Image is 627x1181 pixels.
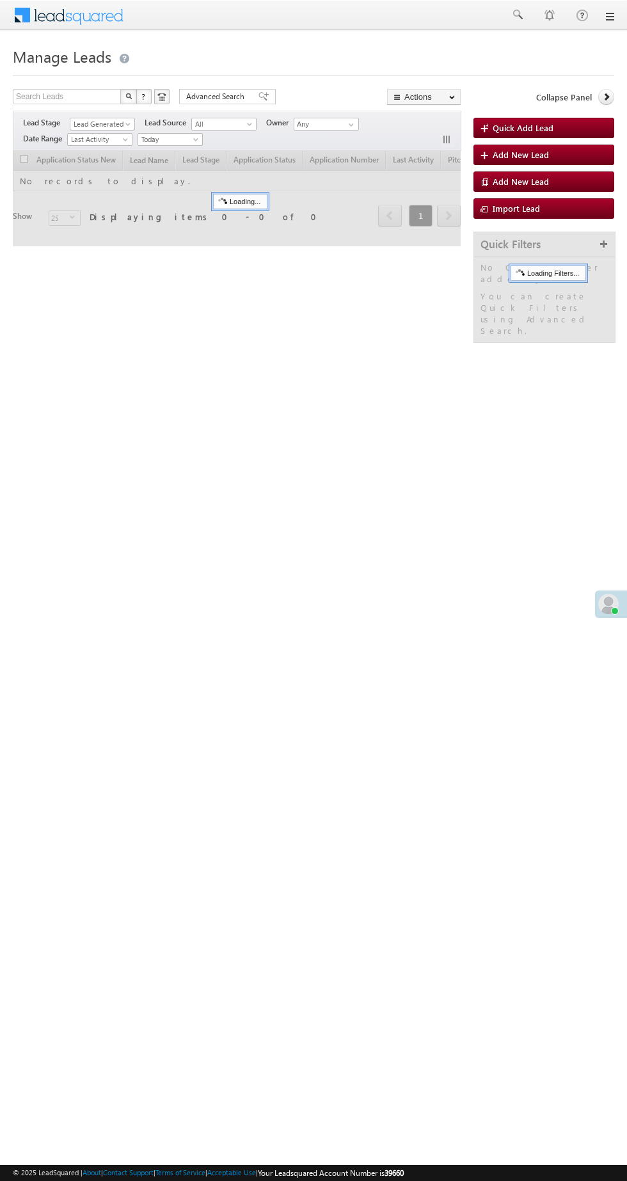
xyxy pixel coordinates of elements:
[493,176,549,187] span: Add New Lead
[536,91,592,103] span: Collapse Panel
[493,122,553,133] span: Quick Add Lead
[493,203,540,214] span: Import Lead
[266,117,294,129] span: Owner
[23,117,70,129] span: Lead Stage
[155,1168,205,1177] a: Terms of Service
[83,1168,101,1177] a: About
[70,118,131,130] span: Lead Generated
[511,266,586,281] div: Loading Filters...
[385,1168,404,1178] span: 39660
[342,118,358,131] a: Show All Items
[138,134,199,145] span: Today
[125,93,132,99] img: Search
[141,91,147,102] span: ?
[192,118,253,130] span: All
[136,89,152,104] button: ?
[191,118,257,131] a: All
[387,89,461,105] button: Actions
[207,1168,256,1177] a: Acceptable Use
[103,1168,154,1177] a: Contact Support
[67,133,132,146] a: Last Activity
[13,46,111,67] span: Manage Leads
[186,91,248,102] span: Advanced Search
[213,194,267,209] div: Loading...
[493,149,549,160] span: Add New Lead
[70,118,135,131] a: Lead Generated
[258,1168,404,1178] span: Your Leadsquared Account Number is
[294,118,359,131] input: Type to Search
[68,134,129,145] span: Last Activity
[138,133,203,146] a: Today
[13,1167,404,1179] span: © 2025 LeadSquared | | | | |
[145,117,191,129] span: Lead Source
[23,133,67,145] span: Date Range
